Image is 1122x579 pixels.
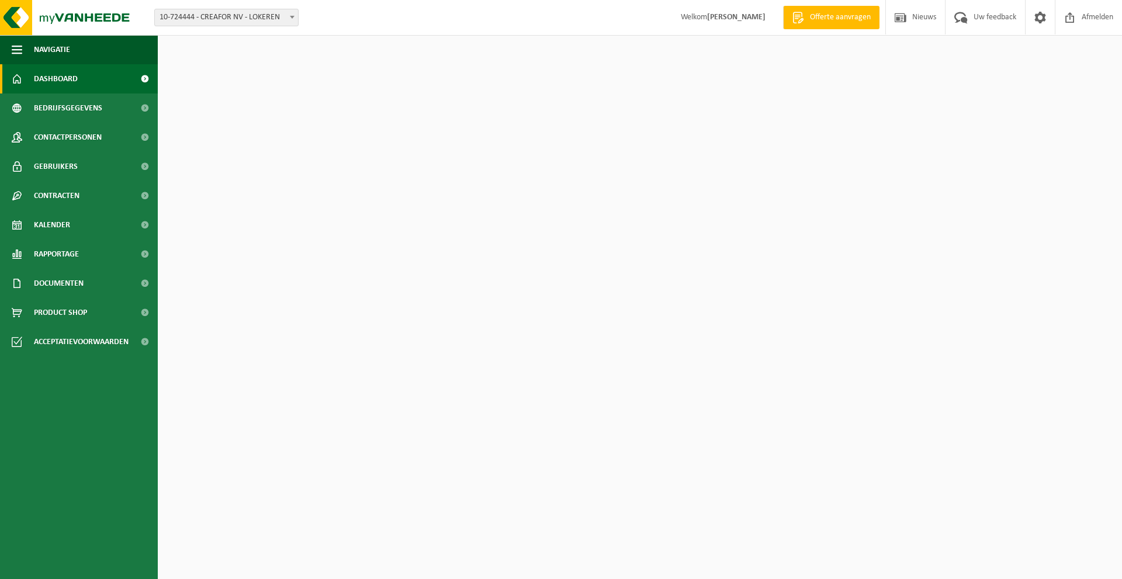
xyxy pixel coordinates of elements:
span: Product Shop [34,298,87,327]
span: Offerte aanvragen [807,12,874,23]
span: Contactpersonen [34,123,102,152]
span: Acceptatievoorwaarden [34,327,129,356]
span: Bedrijfsgegevens [34,93,102,123]
span: Dashboard [34,64,78,93]
span: Gebruikers [34,152,78,181]
a: Offerte aanvragen [783,6,879,29]
span: 10-724444 - CREAFOR NV - LOKEREN [154,9,299,26]
strong: [PERSON_NAME] [707,13,766,22]
span: Documenten [34,269,84,298]
span: Navigatie [34,35,70,64]
span: Kalender [34,210,70,240]
span: 10-724444 - CREAFOR NV - LOKEREN [155,9,298,26]
span: Contracten [34,181,79,210]
span: Rapportage [34,240,79,269]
